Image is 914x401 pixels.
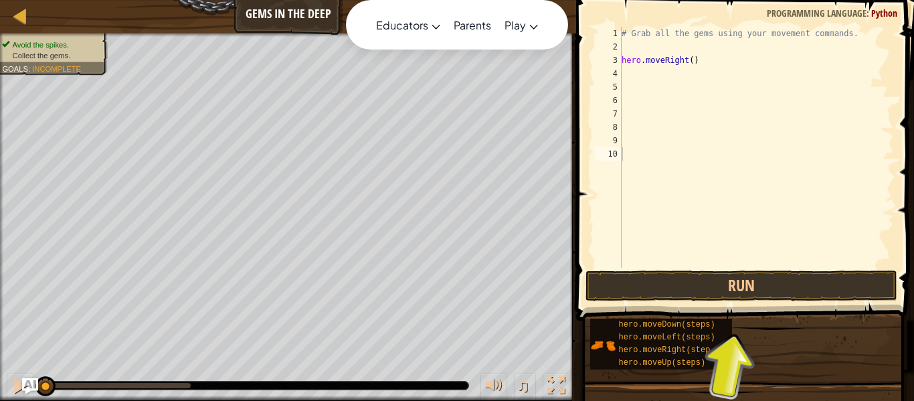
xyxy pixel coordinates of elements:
[619,333,715,342] span: hero.moveLeft(steps)
[595,94,622,107] div: 6
[595,54,622,67] div: 3
[480,374,507,401] button: Adjust volume
[619,320,715,329] span: hero.moveDown(steps)
[369,7,447,43] a: Educators
[619,358,706,368] span: hero.moveUp(steps)
[871,7,897,19] span: Python
[595,40,622,54] div: 2
[505,18,526,32] span: Play
[13,51,71,60] span: Collect the gems.
[517,376,530,396] span: ♫
[590,333,616,358] img: portrait.png
[28,64,32,73] span: :
[619,345,720,355] span: hero.moveRight(steps)
[595,67,622,80] div: 4
[866,7,871,19] span: :
[543,374,569,401] button: Toggle fullscreen
[7,374,33,401] button: Ctrl + P: Pause
[514,374,537,401] button: ♫
[595,27,622,40] div: 1
[2,39,100,50] li: Avoid the spikes.
[447,7,498,43] a: Parents
[595,121,622,134] div: 8
[595,107,622,121] div: 7
[13,40,69,49] span: Avoid the spikes.
[585,270,897,301] button: Run
[22,378,38,394] button: Ask AI
[595,134,622,147] div: 9
[498,7,545,43] a: Play
[2,64,28,73] span: Goals
[376,18,428,32] span: Educators
[595,147,622,161] div: 10
[32,64,81,73] span: Incomplete
[767,7,866,19] span: Programming language
[2,50,100,61] li: Collect the gems.
[595,80,622,94] div: 5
